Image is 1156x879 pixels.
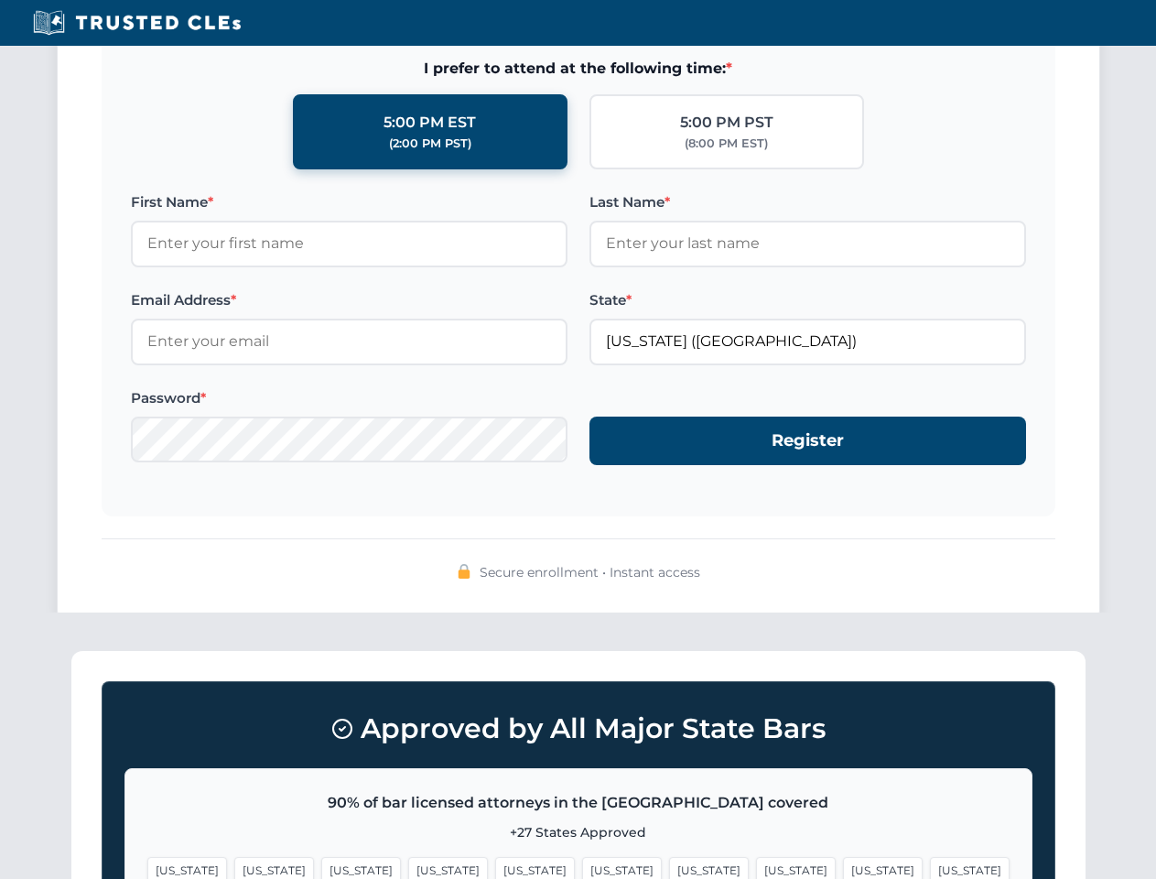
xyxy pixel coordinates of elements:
[680,111,773,135] div: 5:00 PM PST
[589,417,1026,465] button: Register
[685,135,768,153] div: (8:00 PM EST)
[131,289,567,311] label: Email Address
[147,822,1010,842] p: +27 States Approved
[131,319,567,364] input: Enter your email
[131,221,567,266] input: Enter your first name
[27,9,246,37] img: Trusted CLEs
[589,221,1026,266] input: Enter your last name
[147,791,1010,815] p: 90% of bar licensed attorneys in the [GEOGRAPHIC_DATA] covered
[589,191,1026,213] label: Last Name
[124,704,1032,754] h3: Approved by All Major State Bars
[589,289,1026,311] label: State
[480,562,700,582] span: Secure enrollment • Instant access
[384,111,476,135] div: 5:00 PM EST
[589,319,1026,364] input: Florida (FL)
[457,564,471,579] img: 🔒
[131,57,1026,81] span: I prefer to attend at the following time:
[131,387,567,409] label: Password
[389,135,471,153] div: (2:00 PM PST)
[131,191,567,213] label: First Name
